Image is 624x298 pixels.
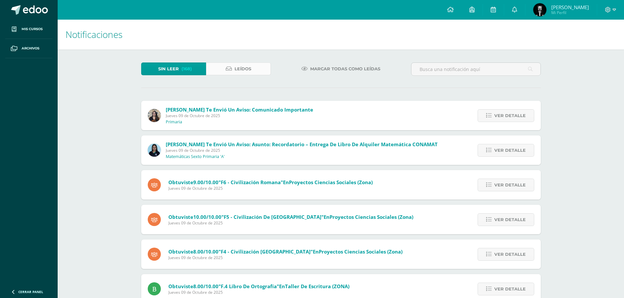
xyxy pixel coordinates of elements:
[193,179,218,185] span: 9.00/10.00
[494,144,526,156] span: Ver detalle
[285,283,350,289] span: Taller de Escritura (ZONA)
[181,63,192,75] span: (168)
[168,248,403,255] span: Obtuviste en
[494,283,526,295] span: Ver detalle
[494,214,526,226] span: Ver detalle
[221,214,324,220] span: "F5 - Civilización de [GEOGRAPHIC_DATA]"
[206,62,271,75] a: Leídos
[168,283,350,289] span: Obtuviste en
[168,255,403,260] span: Jueves 09 de Octubre de 2025
[551,4,589,10] span: [PERSON_NAME]
[158,63,179,75] span: Sin leer
[193,248,218,255] span: 8.00/10.00
[310,63,380,75] span: Marcar todas como leídas
[148,109,161,122] img: b28abd5fc8ba3844de867acb3a65f220.png
[22,26,43,32] span: Mis cursos
[494,110,526,122] span: Ver detalle
[168,185,373,191] span: Jueves 09 de Octubre de 2025
[166,119,182,125] p: Primaria
[166,148,438,153] span: Jueves 09 de Octubre de 2025
[551,10,589,15] span: Mi Perfil
[166,113,313,118] span: Jueves 09 de Octubre de 2025
[193,283,218,289] span: 8.00/10.00
[18,289,43,294] span: Cerrar panel
[5,20,52,39] a: Mis cursos
[168,220,413,226] span: Jueves 09 de Octubre de 2025
[66,28,123,41] span: Notificaciones
[330,214,413,220] span: Proyectos Ciencias Sociales (Zona)
[218,179,283,185] span: "F6 - Civilización Romana"
[533,3,546,16] img: 8b4d1e7cee2897ddf6f700ec04dc6a91.png
[168,289,350,295] span: Jueves 09 de Octubre de 2025
[22,46,39,51] span: Archivos
[218,248,313,255] span: "F4 - Civilización [GEOGRAPHIC_DATA]"
[148,144,161,157] img: 1c2e75a0a924ffa84caa3ccf4b89f7cc.png
[168,214,413,220] span: Obtuviste en
[218,283,279,289] span: "F.4 Libro de Ortografía"
[166,154,225,159] p: Matemáticas Sexto Primaria 'A'
[289,179,373,185] span: Proyectos Ciencias Sociales (Zona)
[411,63,540,76] input: Busca una notificación aquí
[193,214,221,220] span: 10.00/10.00
[5,39,52,58] a: Archivos
[141,62,206,75] a: Sin leer(168)
[494,179,526,191] span: Ver detalle
[166,106,313,113] span: [PERSON_NAME] te envió un aviso: Comunicado Importante
[235,63,251,75] span: Leídos
[319,248,403,255] span: Proyectos Ciencias Sociales (Zona)
[494,248,526,260] span: Ver detalle
[293,62,388,75] a: Marcar todas como leídas
[166,141,438,148] span: [PERSON_NAME] te envió un aviso: Asunto: Recordatorio – Entrega de libro de alquiler Matemática C...
[168,179,373,185] span: Obtuviste en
